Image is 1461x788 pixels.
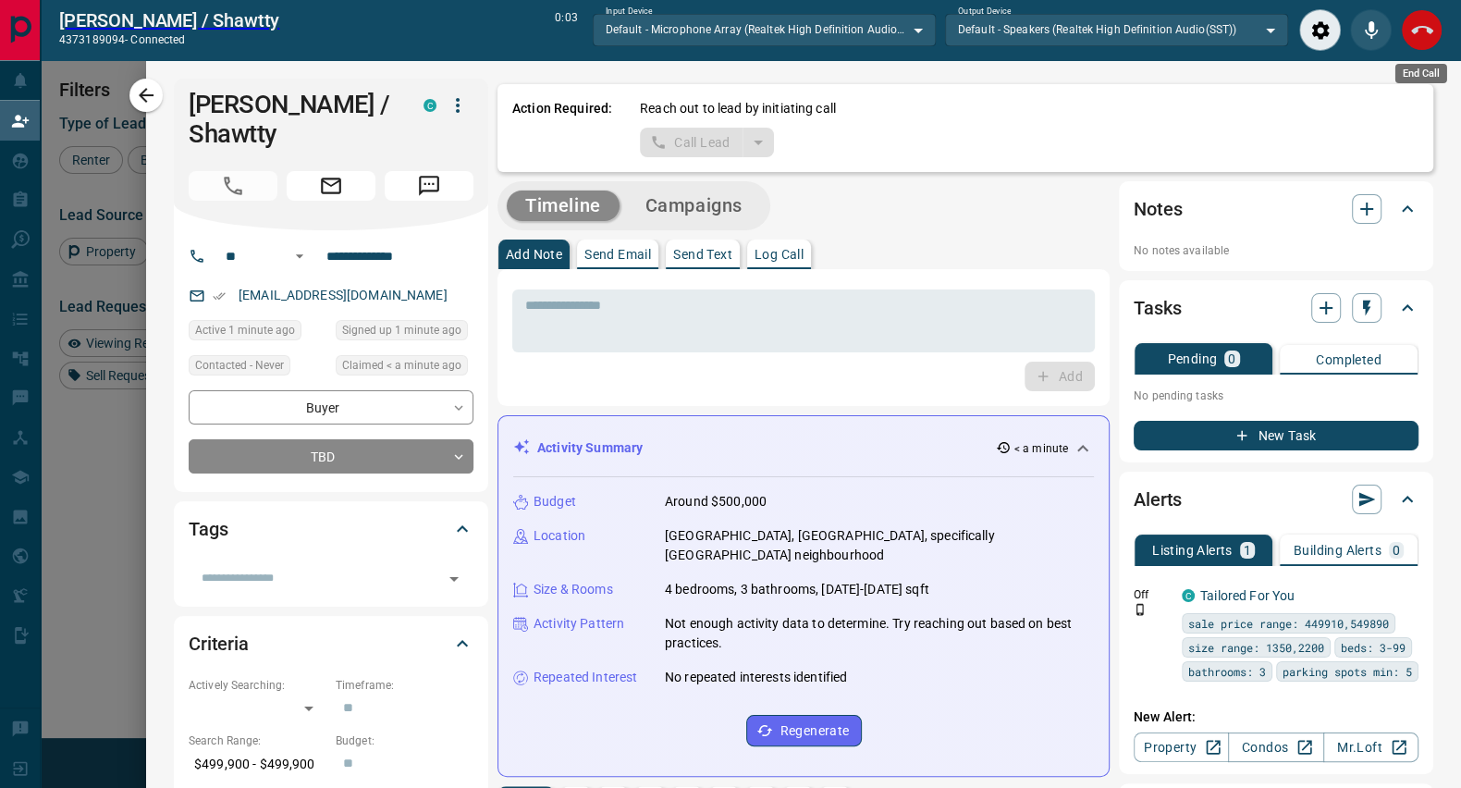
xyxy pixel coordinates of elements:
[512,99,612,157] p: Action Required:
[1316,353,1381,366] p: Completed
[1341,638,1406,657] span: beds: 3-99
[1350,9,1392,51] div: Mute
[640,128,774,157] div: split button
[239,288,448,302] a: [EMAIL_ADDRESS][DOMAIN_NAME]
[665,526,1094,565] p: [GEOGRAPHIC_DATA], [GEOGRAPHIC_DATA], specifically [GEOGRAPHIC_DATA] neighbourhood
[189,677,326,694] p: Actively Searching:
[1134,586,1171,603] p: Off
[189,733,326,749] p: Search Range:
[336,355,473,381] div: Wed Oct 15 2025
[441,566,467,592] button: Open
[1188,662,1266,681] span: bathrooms: 3
[189,749,326,780] p: $499,900 - $499,900
[665,492,767,511] p: Around $500,000
[640,99,836,118] p: Reach out to lead by initiating call
[507,191,620,221] button: Timeline
[189,90,396,149] h1: [PERSON_NAME] / Shawtty
[513,431,1094,465] div: Activity Summary< a minute
[746,715,862,746] button: Regenerate
[1134,477,1418,522] div: Alerts
[1134,421,1418,450] button: New Task
[287,171,375,201] span: Email
[1152,544,1233,557] p: Listing Alerts
[189,629,249,659] h2: Criteria
[1134,187,1418,231] div: Notes
[213,289,226,302] svg: Email Verified
[1134,733,1229,762] a: Property
[1182,589,1195,602] div: condos.ca
[1323,733,1418,762] a: Mr.Loft
[336,320,473,346] div: Wed Oct 15 2025
[189,171,277,201] span: Call
[1401,9,1443,51] div: End Call
[537,438,643,458] p: Activity Summary
[534,526,585,546] p: Location
[1283,662,1412,681] span: parking spots min: 5
[673,248,732,261] p: Send Text
[1188,614,1389,633] span: sale price range: 449910,549890
[1294,544,1381,557] p: Building Alerts
[189,439,473,474] div: TBD
[534,668,637,687] p: Repeated Interest
[189,514,227,544] h2: Tags
[336,677,473,694] p: Timeframe:
[1134,603,1147,616] svg: Push Notification Only
[1134,382,1418,410] p: No pending tasks
[1134,242,1418,259] p: No notes available
[1188,638,1324,657] span: size range: 1350,2200
[1134,286,1418,330] div: Tasks
[1134,293,1181,323] h2: Tasks
[665,668,847,687] p: No repeated interests identified
[1134,194,1182,224] h2: Notes
[189,622,473,666] div: Criteria
[534,614,624,634] p: Activity Pattern
[1393,544,1400,557] p: 0
[342,321,461,339] span: Signed up 1 minute ago
[1228,733,1323,762] a: Condos
[59,9,279,31] h2: [PERSON_NAME] / Shawtty
[336,733,473,749] p: Budget:
[1134,708,1418,727] p: New Alert:
[189,390,473,425] div: Buyer
[195,356,284,375] span: Contacted - Never
[665,614,1094,653] p: Not enough activity data to determine. Try reaching out based on best practices.
[534,580,613,599] p: Size & Rooms
[1299,9,1341,51] div: Audio Settings
[1200,588,1295,603] a: Tailored For You
[534,492,576,511] p: Budget
[606,6,653,18] label: Input Device
[195,321,295,339] span: Active 1 minute ago
[593,14,936,45] div: Default - Microphone Array (Realtek High Definition Audio(SST))
[665,580,929,599] p: 4 bedrooms, 3 bathrooms, [DATE]-[DATE] sqft
[59,31,279,48] p: 4373189094 -
[1228,352,1235,365] p: 0
[1014,440,1068,457] p: < a minute
[1134,485,1182,514] h2: Alerts
[958,6,1011,18] label: Output Device
[385,171,473,201] span: Message
[1395,64,1447,83] div: End Call
[555,9,577,51] p: 0:03
[289,245,311,267] button: Open
[189,507,473,551] div: Tags
[424,99,436,112] div: condos.ca
[584,248,651,261] p: Send Email
[755,248,804,261] p: Log Call
[627,191,761,221] button: Campaigns
[945,14,1288,45] div: Default - Speakers (Realtek High Definition Audio(SST))
[1167,352,1217,365] p: Pending
[1244,544,1251,557] p: 1
[506,248,562,261] p: Add Note
[130,33,185,46] span: connected
[342,356,461,375] span: Claimed < a minute ago
[189,320,326,346] div: Wed Oct 15 2025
